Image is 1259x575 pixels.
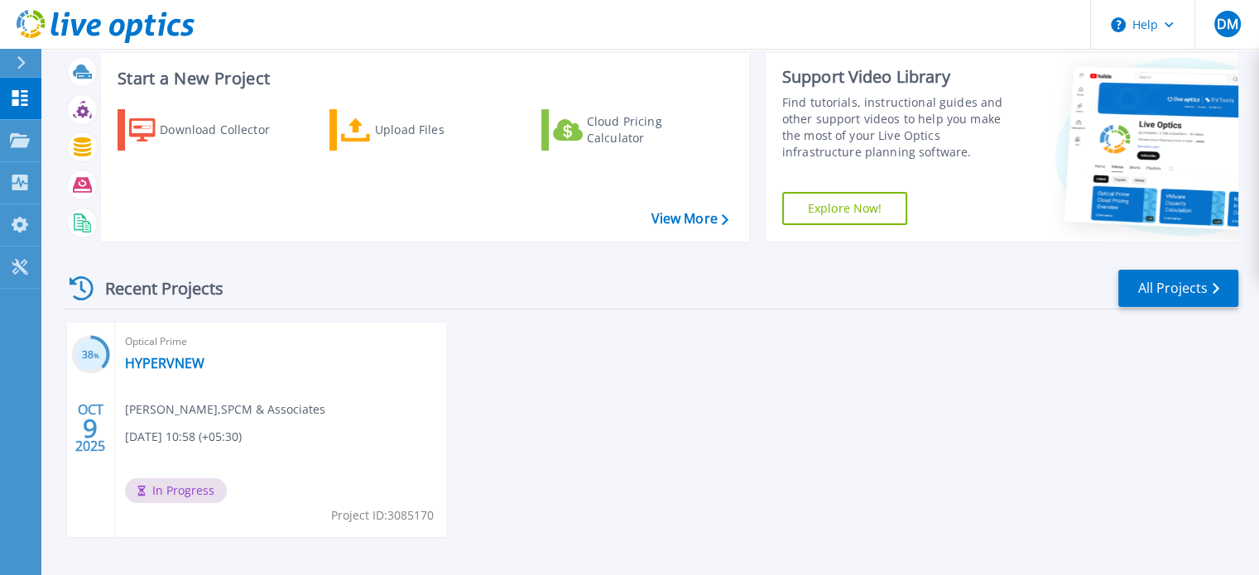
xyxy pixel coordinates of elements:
div: Cloud Pricing Calculator [587,113,719,146]
div: Recent Projects [64,268,246,309]
span: Project ID: 3085170 [331,506,434,525]
a: HYPERVNEW [125,355,204,371]
h3: Start a New Project [118,69,728,88]
a: View More [651,211,728,227]
a: All Projects [1118,270,1238,307]
span: DM [1216,17,1237,31]
div: Support Video Library [782,66,1020,88]
span: Optical Prime [125,333,436,351]
a: Cloud Pricing Calculator [541,109,726,151]
span: In Progress [125,478,227,503]
a: Download Collector [118,109,302,151]
a: Explore Now! [782,192,908,225]
div: Upload Files [375,113,507,146]
div: Download Collector [160,113,292,146]
h3: 38 [71,346,110,365]
span: % [94,351,99,360]
div: OCT 2025 [74,398,106,458]
span: [DATE] 10:58 (+05:30) [125,428,242,446]
a: Upload Files [329,109,514,151]
span: 9 [83,421,98,435]
div: Find tutorials, instructional guides and other support videos to help you make the most of your L... [782,94,1020,161]
span: [PERSON_NAME] , SPCM & Associates [125,400,325,419]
